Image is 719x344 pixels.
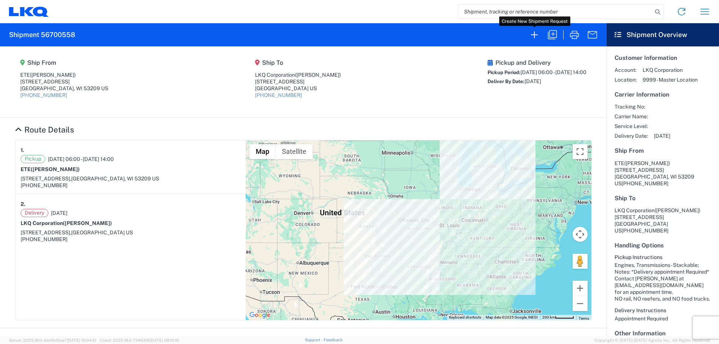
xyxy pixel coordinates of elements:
[248,310,272,320] img: Google
[573,281,588,296] button: Zoom in
[21,236,240,243] div: [PHONE_NUMBER]
[255,71,341,78] div: LKQ Corporation
[21,200,25,209] strong: 2.
[21,176,71,182] span: [STREET_ADDRESS],
[21,146,24,155] strong: 1.
[21,209,48,217] span: Delivery
[255,92,302,98] a: [PHONE_NUMBER]
[521,69,586,75] span: [DATE] 06:00 - [DATE] 14:00
[525,78,541,84] span: [DATE]
[488,70,521,75] span: Pickup Period:
[615,113,648,120] span: Carrier Name:
[71,176,159,182] span: [GEOGRAPHIC_DATA], WI 53209 US
[20,85,108,92] div: [GEOGRAPHIC_DATA], WI 53209 US
[21,229,71,235] span: [STREET_ADDRESS],
[63,220,112,226] span: ([PERSON_NAME])
[20,92,67,98] a: [PHONE_NUMBER]
[20,59,108,66] h5: Ship From
[615,195,711,202] h5: Ship To
[622,180,668,186] span: [PHONE_NUMBER]
[20,71,108,78] div: ETE
[48,156,114,162] span: [DATE] 06:00 - [DATE] 14:00
[615,167,664,173] span: [STREET_ADDRESS]
[305,338,324,342] a: Support
[100,338,179,343] span: Client: 2025.18.0-7346316
[51,210,67,216] span: [DATE]
[15,125,74,134] a: Hide Details
[615,103,648,110] span: Tracking No:
[615,91,711,98] h5: Carrier Information
[249,144,276,159] button: Show street map
[67,338,96,343] span: [DATE] 10:04:51
[248,310,272,320] a: Open this area in Google Maps (opens a new window)
[615,147,711,154] h5: Ship From
[150,338,179,343] span: [DATE] 08:10:16
[9,338,96,343] span: Server: 2025.18.0-daa1fe12ee7
[20,78,108,85] div: [STREET_ADDRESS]
[324,338,343,342] a: Feedback
[573,254,588,269] button: Drag Pegman onto the map to open Street View
[458,4,652,19] input: Shipment, tracking or reference number
[595,337,710,344] span: Copyright © [DATE]-[DATE] Agistix Inc., All Rights Reserved
[21,155,45,163] span: Pickup
[615,242,711,249] h5: Handling Options
[615,160,624,166] span: ETE
[622,228,668,234] span: [PHONE_NUMBER]
[579,316,589,320] a: Terms
[31,166,80,172] span: ([PERSON_NAME])
[615,54,711,61] h5: Customer Information
[488,59,586,66] h5: Pickup and Delivery
[276,144,313,159] button: Show satellite imagery
[573,296,588,311] button: Zoom out
[255,85,341,92] div: [GEOGRAPHIC_DATA] US
[615,262,711,302] div: Engines, Transmissions - Stackable; Notes: *Delivery appointment Required* Contact [PERSON_NAME] ...
[624,160,670,166] span: ([PERSON_NAME])
[615,123,648,130] span: Service Level:
[654,133,670,139] span: [DATE]
[21,166,80,172] strong: ETE
[21,220,112,226] strong: LKQ Corporation
[449,315,481,320] button: Keyboard shortcuts
[21,182,240,189] div: [PHONE_NUMBER]
[615,307,711,314] h6: Delivery Instructions
[255,78,341,85] div: [STREET_ADDRESS]
[542,315,555,319] span: 200 km
[615,160,711,187] address: [GEOGRAPHIC_DATA], WI 53209 US
[486,315,538,319] span: Map data ©2025 Google, INEGI
[573,144,588,159] button: Toggle fullscreen view
[71,229,133,235] span: [GEOGRAPHIC_DATA] US
[9,30,75,39] h2: Shipment 56700558
[295,72,341,78] span: ([PERSON_NAME])
[573,227,588,242] button: Map camera controls
[488,79,525,84] span: Deliver By Date:
[607,23,719,46] header: Shipment Overview
[615,254,711,261] h6: Pickup Instructions
[643,67,698,73] span: LKQ Corporation
[30,72,76,78] span: ([PERSON_NAME])
[615,133,648,139] span: Delivery Date:
[615,207,711,234] address: [GEOGRAPHIC_DATA] US
[643,76,698,83] span: 9999 - Master Location
[615,207,700,220] span: LKQ Corporation [STREET_ADDRESS]
[540,315,576,320] button: Map Scale: 200 km per 47 pixels
[615,76,637,83] span: Location:
[615,315,711,322] div: Appointment Required
[615,330,711,337] h5: Other Information
[655,207,700,213] span: ([PERSON_NAME])
[255,59,341,66] h5: Ship To
[615,67,637,73] span: Account:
